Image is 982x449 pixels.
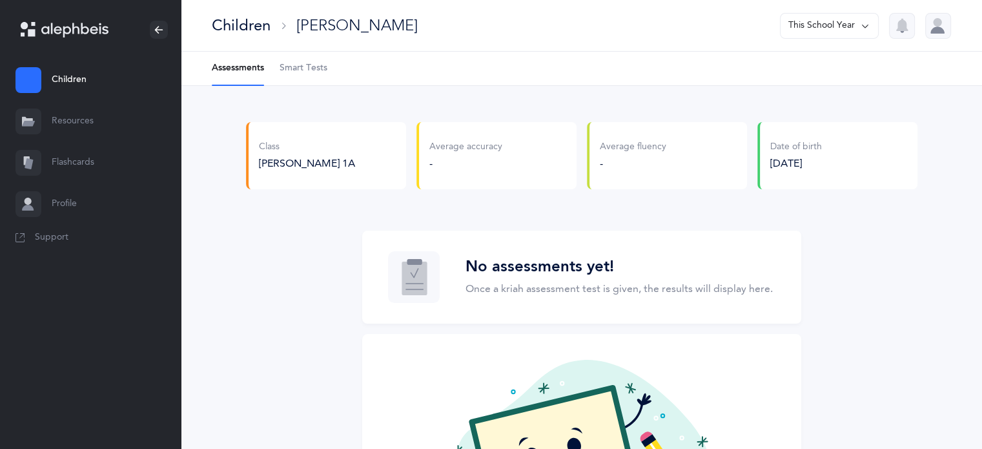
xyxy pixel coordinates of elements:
a: Smart Tests [280,52,327,85]
div: - [600,156,666,171]
span: Smart Tests [280,62,327,75]
span: Support [35,231,68,244]
div: Children [212,15,271,36]
div: Date of birth [770,141,822,154]
button: This School Year [780,13,879,39]
div: [PERSON_NAME] [296,15,418,36]
p: Once a kriah assessment test is given, the results will display here. [465,281,773,297]
div: - [429,156,502,171]
h3: No assessments yet! [465,258,773,277]
div: Class [259,141,355,154]
div: Average accuracy [429,141,502,154]
div: [DATE] [770,156,822,171]
iframe: Drift Widget Chat Controller [917,384,967,433]
span: [PERSON_NAME] 1A [259,158,355,169]
div: Average fluency [600,141,666,154]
